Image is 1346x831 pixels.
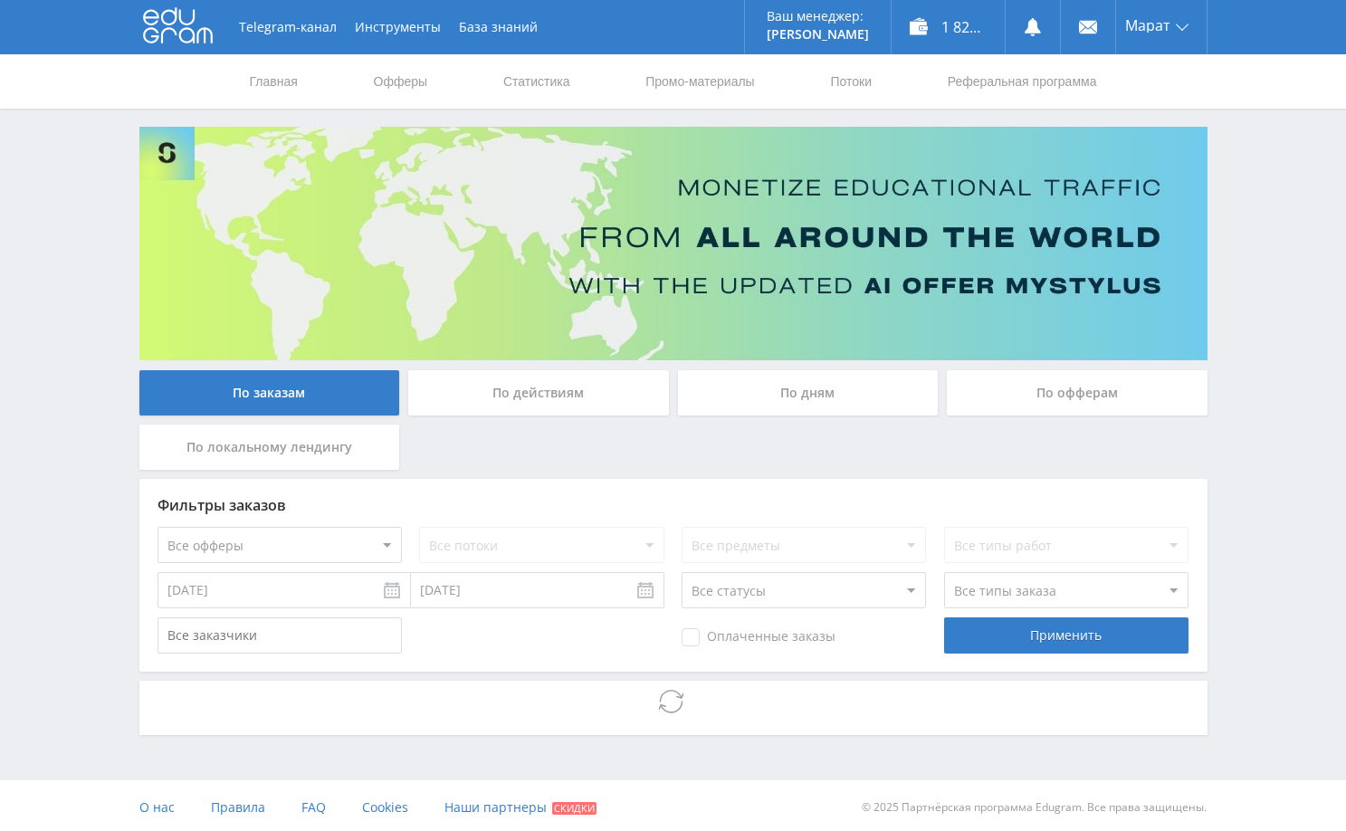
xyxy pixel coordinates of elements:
p: Ваш менеджер: [767,9,869,24]
p: [PERSON_NAME] [767,27,869,42]
a: Офферы [372,54,430,109]
span: Наши партнеры [444,798,547,816]
a: Главная [248,54,300,109]
div: По локальному лендингу [139,425,400,470]
div: Фильтры заказов [158,497,1189,513]
span: Марат [1125,18,1170,33]
span: FAQ [301,798,326,816]
span: Cookies [362,798,408,816]
span: Правила [211,798,265,816]
a: Промо-материалы [644,54,756,109]
span: Скидки [552,802,597,815]
a: Потоки [828,54,873,109]
img: Banner [139,127,1208,360]
div: По офферам [947,370,1208,415]
div: По заказам [139,370,400,415]
a: Реферальная программа [946,54,1099,109]
input: Все заказчики [158,617,402,654]
a: Статистика [501,54,572,109]
div: По действиям [408,370,669,415]
span: О нас [139,798,175,816]
span: Оплаченные заказы [682,628,835,646]
div: Применить [944,617,1188,654]
div: По дням [678,370,939,415]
